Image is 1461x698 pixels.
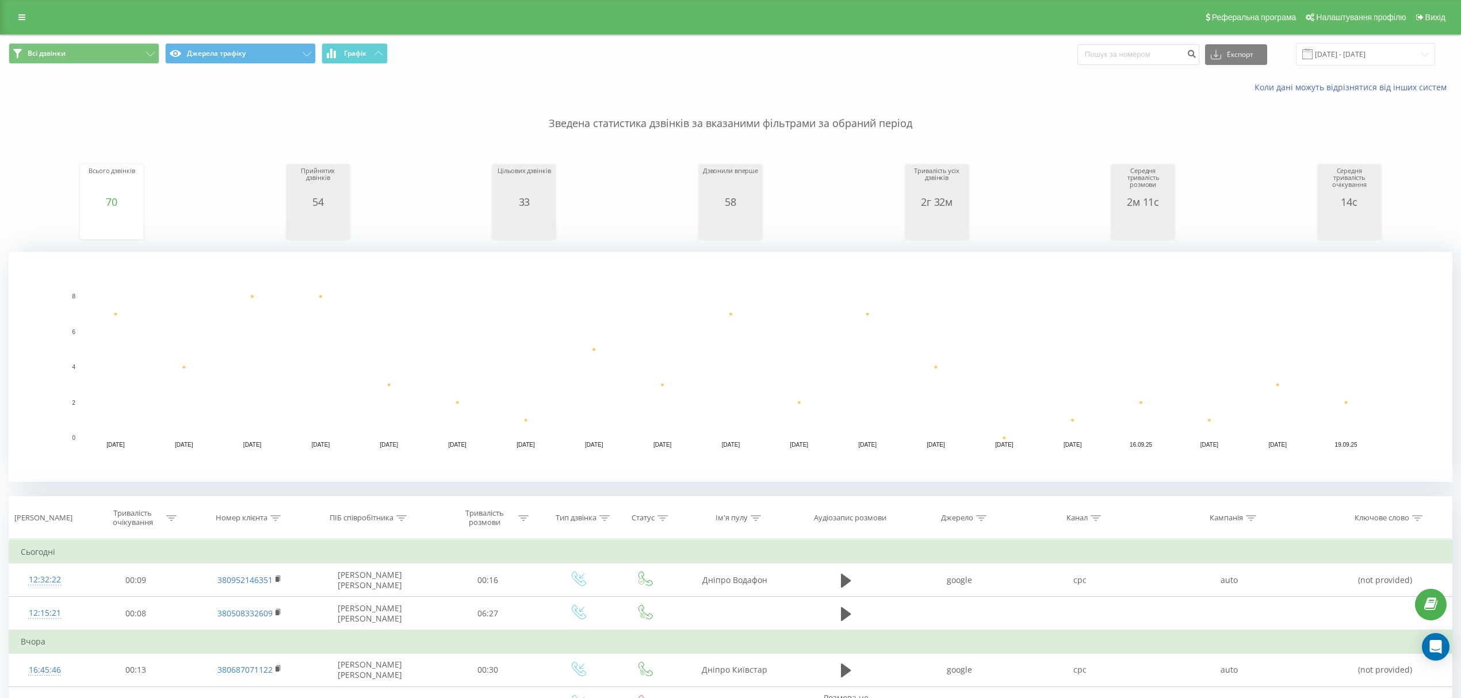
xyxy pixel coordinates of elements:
[1355,513,1409,523] div: Ключове слово
[289,196,347,208] div: 54
[9,43,159,64] button: Всі дзвінки
[21,659,68,681] div: 16:45:46
[1321,196,1378,208] div: 14с
[9,540,1452,563] td: Сьогодні
[322,43,388,64] button: Графік
[1422,633,1449,661] div: Open Intercom Messenger
[289,167,347,196] div: Прийнятих дзвінків
[217,574,273,585] a: 380952146351
[1335,442,1357,448] text: 19.09.25
[102,508,163,528] div: Тривалість очікування
[677,653,793,687] td: Дніпро Київстар
[716,513,748,523] div: Ім'я пулу
[702,196,759,208] div: 58
[1212,13,1296,22] span: Реферальна програма
[83,208,140,242] svg: A chart.
[289,208,347,242] svg: A chart.
[80,597,192,631] td: 00:08
[307,597,432,631] td: [PERSON_NAME] [PERSON_NAME]
[495,167,553,196] div: Цільових дзвінків
[1318,653,1452,687] td: (not provided)
[1205,44,1267,65] button: Експорт
[1321,208,1378,242] svg: A chart.
[858,442,877,448] text: [DATE]
[632,513,655,523] div: Статус
[432,653,544,687] td: 00:30
[28,49,66,58] span: Всі дзвінки
[1114,196,1172,208] div: 2м 11с
[1066,513,1088,523] div: Канал
[1316,13,1406,22] span: Налаштування профілю
[1268,442,1287,448] text: [DATE]
[995,442,1013,448] text: [DATE]
[72,364,75,370] text: 4
[330,513,393,523] div: ПІБ співробітника
[72,400,75,406] text: 2
[495,208,553,242] svg: A chart.
[344,49,366,57] span: Графік
[9,93,1452,131] p: Зведена статистика дзвінків за вказаними фільтрами за обраний період
[1130,442,1152,448] text: 16.09.25
[175,442,193,448] text: [DATE]
[1318,563,1452,597] td: (not provided)
[900,563,1020,597] td: google
[677,563,793,597] td: Дніпро Водафон
[908,167,966,196] div: Тривалість усіх дзвінків
[165,43,316,64] button: Джерела трафіку
[80,653,192,687] td: 00:13
[432,597,544,631] td: 06:27
[21,602,68,624] div: 12:15:21
[1255,82,1452,93] a: Коли дані можуть відрізнятися вiд інших систем
[307,563,432,597] td: [PERSON_NAME] [PERSON_NAME]
[941,513,973,523] div: Джерело
[307,653,432,687] td: [PERSON_NAME] [PERSON_NAME]
[517,442,535,448] text: [DATE]
[1425,13,1445,22] span: Вихід
[14,513,72,523] div: [PERSON_NAME]
[585,442,603,448] text: [DATE]
[702,167,759,196] div: Дзвонили вперше
[1020,653,1140,687] td: cpc
[21,569,68,591] div: 12:32:22
[1020,563,1140,597] td: cpc
[495,196,553,208] div: 33
[722,442,740,448] text: [DATE]
[900,653,1020,687] td: google
[556,513,596,523] div: Тип дзвінка
[80,563,192,597] td: 00:09
[9,252,1452,482] svg: A chart.
[790,442,809,448] text: [DATE]
[653,442,672,448] text: [DATE]
[83,167,140,196] div: Всього дзвінків
[432,563,544,597] td: 00:16
[814,513,886,523] div: Аудіозапис розмови
[702,208,759,242] svg: A chart.
[1140,563,1318,597] td: auto
[1140,653,1318,687] td: auto
[216,513,267,523] div: Номер клієнта
[106,442,125,448] text: [DATE]
[448,442,466,448] text: [DATE]
[9,630,1452,653] td: Вчора
[217,608,273,619] a: 380508332609
[243,442,262,448] text: [DATE]
[312,442,330,448] text: [DATE]
[1114,208,1172,242] svg: A chart.
[72,293,75,300] text: 8
[1321,167,1378,196] div: Середня тривалість очікування
[1077,44,1199,65] input: Пошук за номером
[217,664,273,675] a: 380687071122
[1210,513,1243,523] div: Кампанія
[908,208,966,242] svg: A chart.
[1114,167,1172,196] div: Середня тривалість розмови
[927,442,945,448] text: [DATE]
[1064,442,1082,448] text: [DATE]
